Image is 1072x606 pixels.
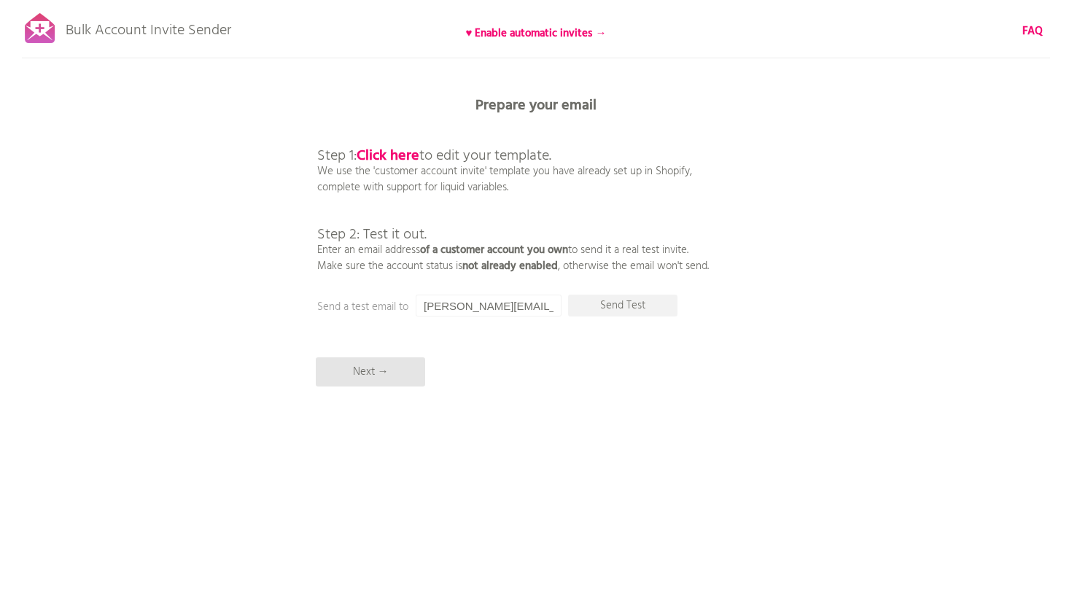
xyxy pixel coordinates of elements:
[317,299,609,315] p: Send a test email to
[317,144,551,168] span: Step 1: to edit your template.
[1022,23,1043,40] b: FAQ
[317,223,427,246] span: Step 2: Test it out.
[357,144,419,168] a: Click here
[475,94,597,117] b: Prepare your email
[462,257,558,275] b: not already enabled
[420,241,568,259] b: of a customer account you own
[466,25,607,42] b: ♥ Enable automatic invites →
[1022,23,1043,39] a: FAQ
[568,295,677,316] p: Send Test
[317,117,709,274] p: We use the 'customer account invite' template you have already set up in Shopify, complete with s...
[66,9,231,45] p: Bulk Account Invite Sender
[316,357,425,386] p: Next →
